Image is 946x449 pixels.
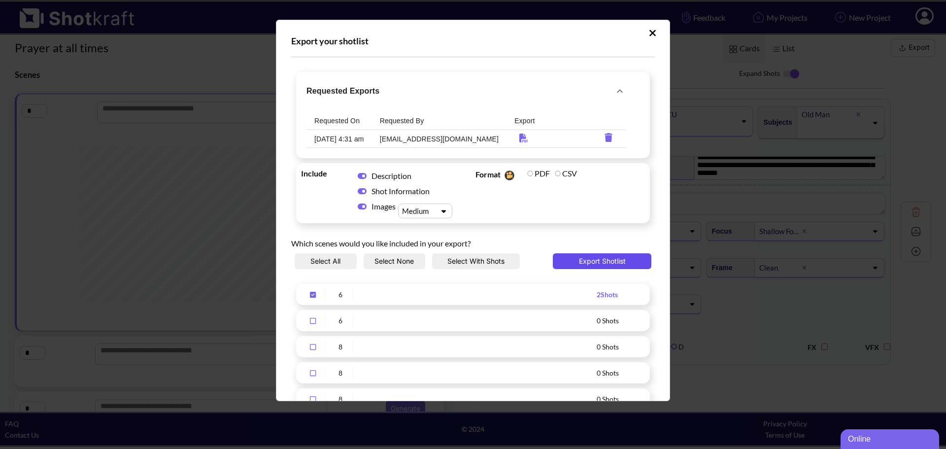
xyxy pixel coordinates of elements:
[372,186,430,196] span: Shot Information
[475,168,525,183] span: Format
[295,253,357,269] button: Select All
[328,393,353,405] div: 8
[328,315,353,326] div: 6
[597,290,618,299] span: 2 Shots
[502,168,516,183] img: Camera Icon
[291,35,655,47] div: Export your shotlist
[306,84,379,98] h6: Requested Exports
[299,74,634,108] button: Requested Exports
[514,134,533,142] svg: Download PDF
[597,343,619,351] span: 0 Shots
[555,169,577,178] label: CSV
[291,228,655,253] div: Which scenes would you like included in your export?
[328,341,353,352] div: 8
[276,20,670,401] div: Upload Script
[306,130,372,148] td: [DATE] 4:31 am
[301,168,350,178] span: Include
[328,367,353,379] div: 8
[514,135,533,143] span: Download PDF
[306,112,372,130] th: Requested On
[306,112,626,148] table: requested-exports
[841,427,941,449] iframe: chat widget
[432,253,520,269] button: Select With Shots
[364,253,426,269] button: Select None
[372,171,411,180] span: Description
[527,169,550,178] label: PDF
[372,130,507,148] td: [EMAIL_ADDRESS][DOMAIN_NAME]
[553,253,651,269] button: Export Shotlist
[597,369,619,377] span: 0 Shots
[328,289,353,300] div: 6
[597,316,619,325] span: 0 Shots
[597,395,619,403] span: 0 Shots
[372,112,507,130] th: Requested By
[372,201,398,211] span: Images
[507,112,591,130] th: Export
